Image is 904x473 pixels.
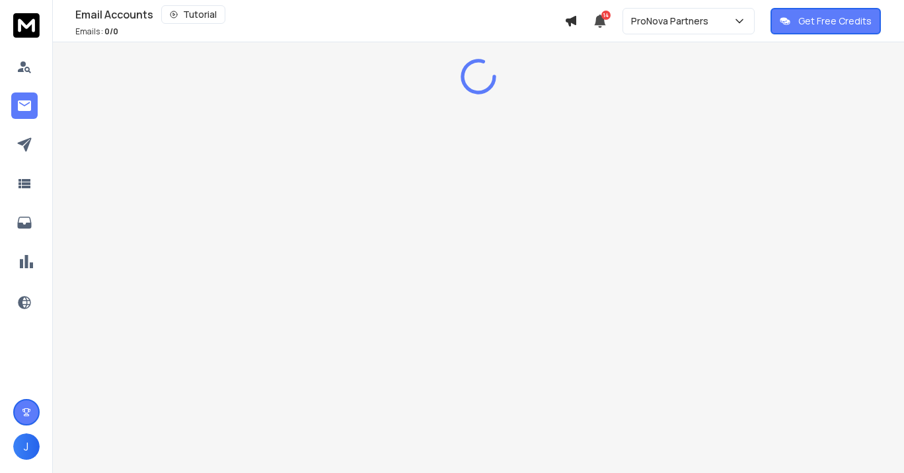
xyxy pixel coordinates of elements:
[75,5,564,24] div: Email Accounts
[161,5,225,24] button: Tutorial
[13,433,40,460] button: J
[798,15,872,28] p: Get Free Credits
[75,26,118,37] p: Emails :
[631,15,714,28] p: ProNova Partners
[104,26,118,37] span: 0 / 0
[601,11,611,20] span: 14
[771,8,881,34] button: Get Free Credits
